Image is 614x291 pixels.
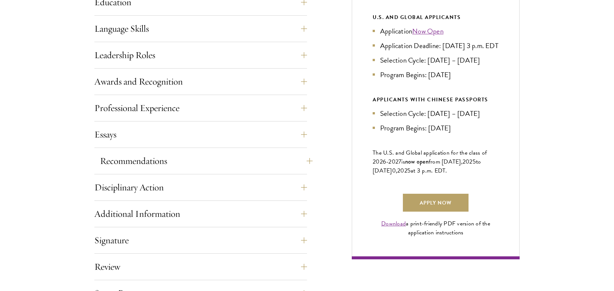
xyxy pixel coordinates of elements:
span: is [401,157,405,166]
li: Program Begins: [DATE] [373,69,499,80]
div: U.S. and Global Applicants [373,13,499,22]
a: Now Open [412,26,444,37]
span: , [396,166,397,175]
button: Review [94,258,307,276]
span: 5 [473,157,476,166]
li: Program Begins: [DATE] [373,123,499,133]
span: 202 [463,157,473,166]
li: Selection Cycle: [DATE] – [DATE] [373,108,499,119]
button: Leadership Roles [94,46,307,64]
button: Awards and Recognition [94,73,307,91]
button: Language Skills [94,20,307,38]
div: a print-friendly PDF version of the application instructions [373,219,499,237]
button: Disciplinary Action [94,178,307,196]
a: Apply Now [403,194,469,212]
span: 5 [407,166,411,175]
button: Signature [94,231,307,249]
span: 0 [392,166,396,175]
span: The U.S. and Global application for the class of 202 [373,148,487,166]
div: APPLICANTS WITH CHINESE PASSPORTS [373,95,499,104]
li: Application Deadline: [DATE] 3 p.m. EDT [373,40,499,51]
button: Additional Information [94,205,307,223]
span: 7 [398,157,401,166]
button: Professional Experience [94,99,307,117]
button: Essays [94,126,307,143]
span: 202 [397,166,407,175]
a: Download [381,219,406,228]
span: -202 [386,157,398,166]
span: now open [405,157,429,166]
li: Application [373,26,499,37]
button: Recommendations [100,152,313,170]
span: from [DATE], [429,157,463,166]
li: Selection Cycle: [DATE] – [DATE] [373,55,499,66]
span: 6 [383,157,386,166]
span: at 3 p.m. EDT. [411,166,447,175]
span: to [DATE] [373,157,481,175]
